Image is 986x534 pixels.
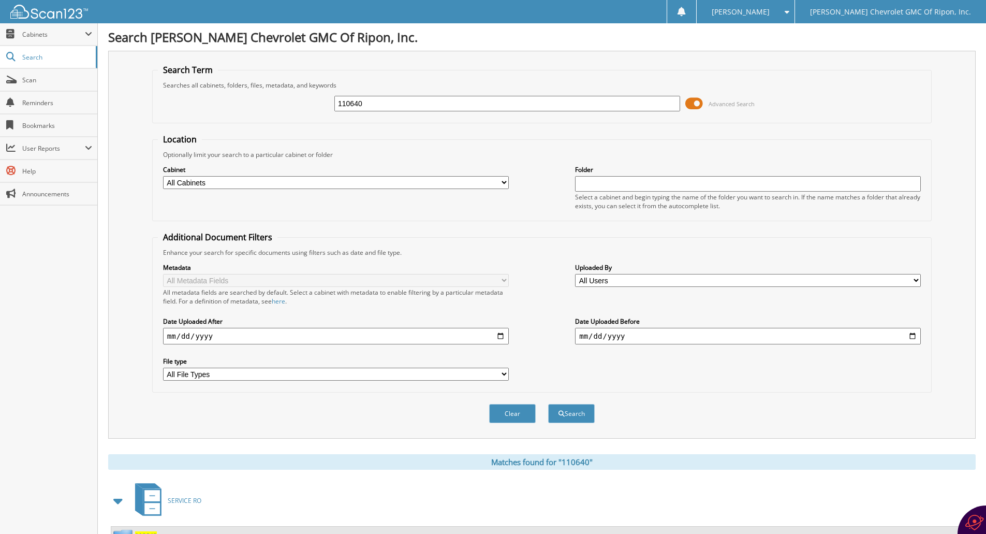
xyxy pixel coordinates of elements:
label: Metadata [163,263,509,272]
span: Reminders [22,98,92,107]
span: SERVICE RO [168,496,201,505]
div: All metadata fields are searched by default. Select a cabinet with metadata to enable filtering b... [163,288,509,306]
span: Announcements [22,190,92,198]
a: SERVICE RO [129,480,201,521]
legend: Additional Document Filters [158,232,277,243]
legend: Search Term [158,64,218,76]
div: Matches found for "110640" [108,454,976,470]
span: [PERSON_NAME] [712,9,770,15]
input: start [163,328,509,344]
label: Uploaded By [575,263,921,272]
label: Date Uploaded Before [575,317,921,326]
span: Bookmarks [22,121,92,130]
button: Clear [489,404,536,423]
label: Cabinet [163,165,509,174]
label: Folder [575,165,921,174]
span: Advanced Search [709,100,755,108]
span: Help [22,167,92,176]
img: scan123-logo-white.svg [10,5,88,19]
div: Select a cabinet and begin typing the name of the folder you want to search in. If the name match... [575,193,921,210]
span: User Reports [22,144,85,153]
iframe: Chat Widget [934,484,986,534]
label: File type [163,357,509,366]
label: Date Uploaded After [163,317,509,326]
span: Scan [22,76,92,84]
input: end [575,328,921,344]
span: Cabinets [22,30,85,39]
a: here [272,297,285,306]
div: Optionally limit your search to a particular cabinet or folder [158,150,926,159]
span: Search [22,53,91,62]
h1: Search [PERSON_NAME] Chevrolet GMC Of Ripon, Inc. [108,28,976,46]
div: Enhance your search for specific documents using filters such as date and file type. [158,248,926,257]
div: Searches all cabinets, folders, files, metadata, and keywords [158,81,926,90]
span: [PERSON_NAME] Chevrolet GMC Of Ripon, Inc. [810,9,971,15]
legend: Location [158,134,202,145]
button: Search [548,404,595,423]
